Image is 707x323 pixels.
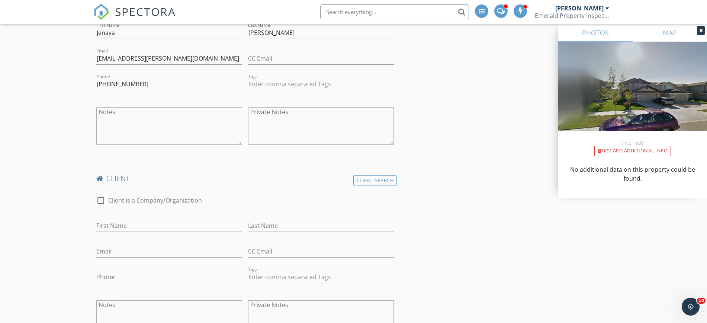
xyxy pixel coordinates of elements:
[567,165,698,183] p: No additional data on this property could be found.
[108,197,202,204] label: Client is a Company/Organization
[535,12,609,19] div: Emerald Property Inspections
[558,140,707,146] div: Incorrect?
[682,298,700,316] iframe: Intercom live chat
[594,146,671,156] div: Discard Additional info
[115,4,176,19] span: SPECTORA
[320,4,469,19] input: Search everything...
[93,4,110,20] img: The Best Home Inspection Software - Spectora
[633,24,707,42] a: MAP
[353,175,397,185] div: Client Search
[96,174,394,183] h4: client
[555,4,604,12] div: [PERSON_NAME]
[93,10,176,26] a: SPECTORA
[697,298,706,304] span: 10
[558,24,633,42] a: PHOTOS
[558,42,707,149] img: streetview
